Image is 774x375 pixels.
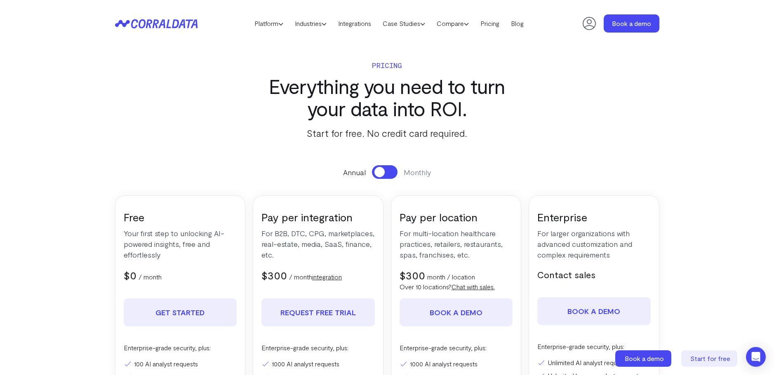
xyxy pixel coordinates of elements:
a: Book a demo [615,350,673,367]
h5: Contact sales [537,268,651,281]
li: Unlimited AI analyst requests [537,358,651,368]
p: Start for free. No credit card required. [253,126,521,141]
h3: Enterprise [537,210,651,224]
h3: Pay per location [400,210,513,224]
span: Start for free [690,354,730,362]
p: For B2B, DTC, CPG, marketplaces, real-estate, media, SaaS, finance, etc. [261,228,375,260]
span: Book a demo [625,354,664,362]
p: Enterprise-grade security, plus: [400,343,513,353]
a: Book a demo [400,298,513,326]
a: Blog [505,17,529,30]
h3: Free [124,210,237,224]
p: month / location [427,272,475,282]
li: 100 AI analyst requests [124,359,237,369]
span: $300 [400,269,425,281]
div: Open Intercom Messenger [746,347,766,367]
a: Chat with sales. [452,283,495,291]
span: Annual [343,167,366,178]
a: Industries [289,17,332,30]
li: 1000 AI analyst requests [400,359,513,369]
a: Get Started [124,298,237,326]
a: Platform [249,17,289,30]
p: Your first step to unlocking AI-powered insights, free and effortlessly [124,228,237,260]
a: Compare [431,17,475,30]
a: integration [312,273,342,281]
span: $0 [124,269,136,281]
a: Book a demo [537,297,651,325]
p: For larger organizations with advanced customization and complex requirements [537,228,651,260]
p: Over 10 locations? [400,282,513,292]
p: Enterprise-grade security, plus: [124,343,237,353]
a: Book a demo [604,14,659,33]
span: Monthly [404,167,431,178]
h3: Everything you need to turn your data into ROI. [253,75,521,120]
p: For multi-location healthcare practices, retailers, restaurants, spas, franchises, etc. [400,228,513,260]
h3: Pay per integration [261,210,375,224]
a: Case Studies [377,17,431,30]
p: Enterprise-grade security, plus: [261,343,375,353]
p: / month [289,272,342,282]
span: $300 [261,269,287,281]
p: / month [139,272,162,282]
a: Pricing [475,17,505,30]
a: Start for free [681,350,739,367]
a: REQUEST FREE TRIAL [261,298,375,326]
p: Pricing [253,59,521,71]
li: 1000 AI analyst requests [261,359,375,369]
a: Integrations [332,17,377,30]
p: Enterprise-grade security, plus: [537,342,651,352]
